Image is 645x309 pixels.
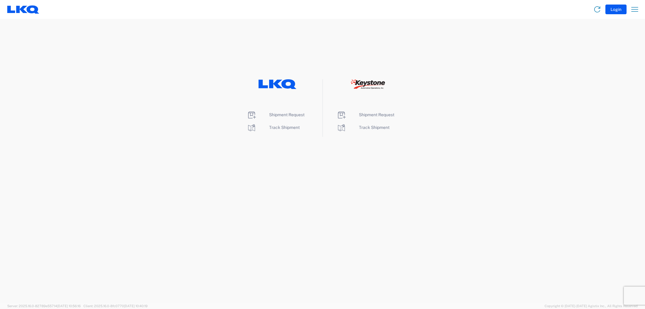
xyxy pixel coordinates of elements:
[269,125,300,130] span: Track Shipment
[605,5,627,14] button: Login
[83,304,148,308] span: Client: 2025.16.0-8fc0770
[247,125,300,130] a: Track Shipment
[337,125,389,130] a: Track Shipment
[337,112,394,117] a: Shipment Request
[57,304,81,308] span: [DATE] 10:56:16
[545,303,638,309] span: Copyright © [DATE]-[DATE] Agistix Inc., All Rights Reserved
[7,304,81,308] span: Server: 2025.16.0-82789e55714
[269,112,305,117] span: Shipment Request
[359,112,394,117] span: Shipment Request
[359,125,389,130] span: Track Shipment
[124,304,148,308] span: [DATE] 10:40:19
[247,112,305,117] a: Shipment Request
